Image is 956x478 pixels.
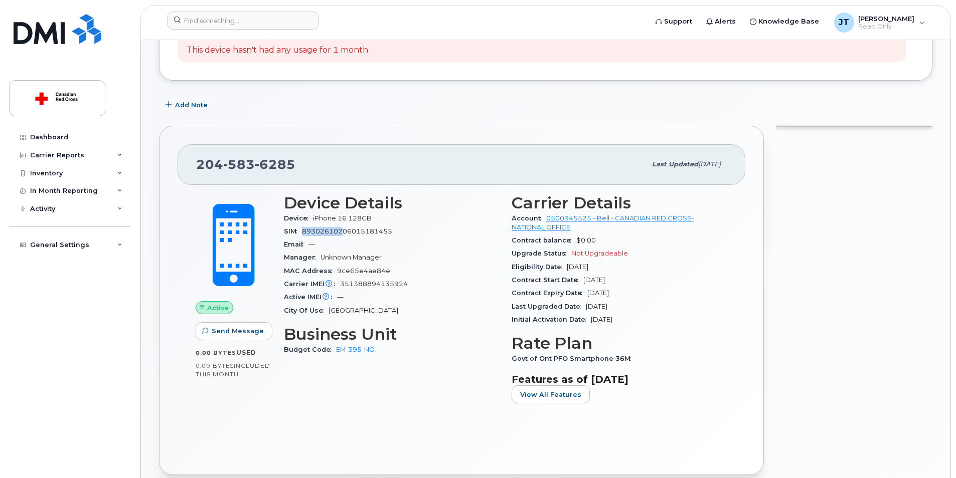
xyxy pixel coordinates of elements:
span: Contract balance [512,236,576,244]
span: 9ce65e4ae84e [337,267,390,275]
p: This device hasn't had any usage for 1 month [187,45,368,56]
span: Alerts [715,17,736,27]
h3: Features as of [DATE] [512,373,727,385]
span: — [308,241,315,248]
div: James Teng [827,13,932,33]
span: Support [664,17,692,27]
span: Read Only [858,23,914,31]
span: JT [839,17,849,29]
span: iPhone 16 128GB [313,214,372,222]
a: Alerts [699,12,743,32]
span: [DATE] [591,316,612,323]
span: Active [207,303,229,313]
input: Find something... [167,12,319,30]
span: Contract Start Date [512,276,583,284]
span: [DATE] [567,263,588,271]
span: Active IMEI [284,293,337,301]
span: View All Features [520,390,581,399]
span: Eligibility Date [512,263,567,271]
span: MAC Address [284,267,337,275]
span: used [236,349,256,356]
span: Budget Code [284,346,336,353]
span: Contract Expiry Date [512,289,587,297]
span: 0.00 Bytes [196,349,236,356]
span: [PERSON_NAME] [858,15,914,23]
span: [DATE] [586,303,607,310]
h3: Rate Plan [512,334,727,352]
a: Knowledge Base [743,12,826,32]
a: 0500945525 - Bell - CANADIAN RED CROSS- NATIONAL OFFICE [512,214,694,231]
span: 6285 [255,157,295,172]
span: Email [284,241,308,248]
span: SIM [284,227,302,235]
span: $0.00 [576,236,596,244]
span: City Of Use [284,307,329,314]
span: — [337,293,344,301]
span: 0.00 Bytes [196,362,234,369]
span: Not Upgradeable [571,250,628,257]
span: 351388894135924 [340,280,408,288]
a: EM-395-NO [336,346,375,353]
span: Last updated [652,160,698,168]
a: Support [649,12,699,32]
span: 583 [223,157,255,172]
span: Upgrade Status [512,250,571,257]
span: Initial Activation Date [512,316,591,323]
button: Add Note [159,96,216,114]
h3: Carrier Details [512,194,727,212]
span: 89302610206015181455 [302,227,392,235]
span: [DATE] [698,160,721,168]
span: Manager [284,254,321,261]
h3: Device Details [284,194,500,212]
span: Add Note [175,100,208,110]
button: Send Message [196,322,272,340]
span: [GEOGRAPHIC_DATA] [329,307,398,314]
span: [DATE] [587,289,609,297]
span: Knowledge Base [758,17,819,27]
span: Unknown Manager [321,254,382,261]
span: Device [284,214,313,222]
span: Send Message [212,326,264,336]
span: Govt of Ont PFO Smartphone 36M [512,355,636,362]
button: View All Features [512,385,590,403]
span: Last Upgraded Date [512,303,586,310]
span: Account [512,214,546,222]
span: Carrier IMEI [284,280,340,288]
span: 204 [196,157,295,172]
span: [DATE] [583,276,605,284]
h3: Business Unit [284,325,500,343]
